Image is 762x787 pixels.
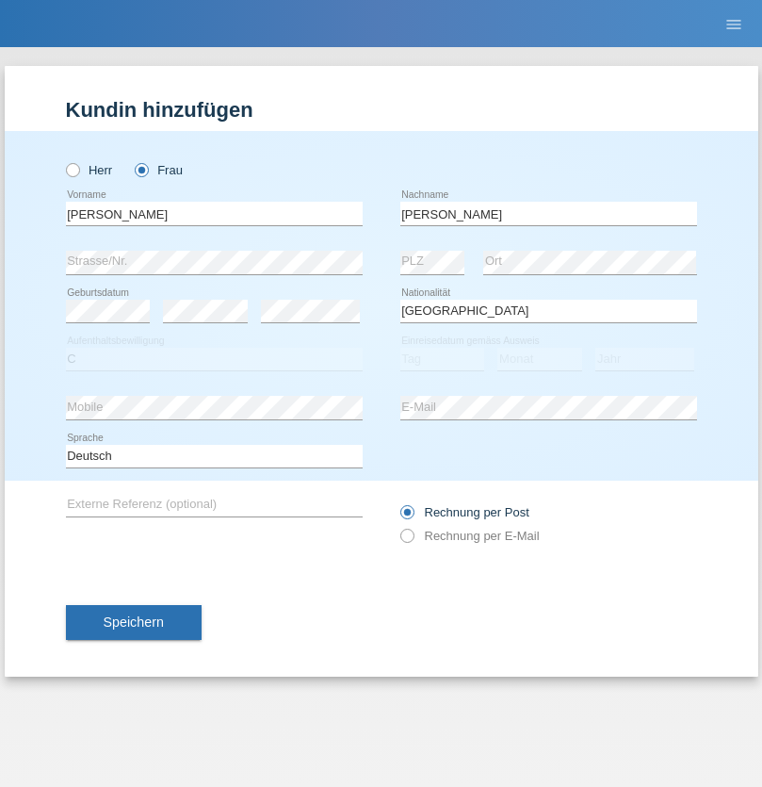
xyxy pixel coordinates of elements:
h1: Kundin hinzufügen [66,98,697,122]
span: Speichern [104,615,164,630]
input: Rechnung per E-Mail [400,529,413,552]
input: Rechnung per Post [400,505,413,529]
input: Frau [135,163,147,175]
label: Frau [135,163,183,177]
label: Herr [66,163,113,177]
label: Rechnung per E-Mail [400,529,540,543]
button: Speichern [66,605,202,641]
label: Rechnung per Post [400,505,529,519]
a: menu [715,18,753,29]
i: menu [724,15,743,34]
input: Herr [66,163,78,175]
